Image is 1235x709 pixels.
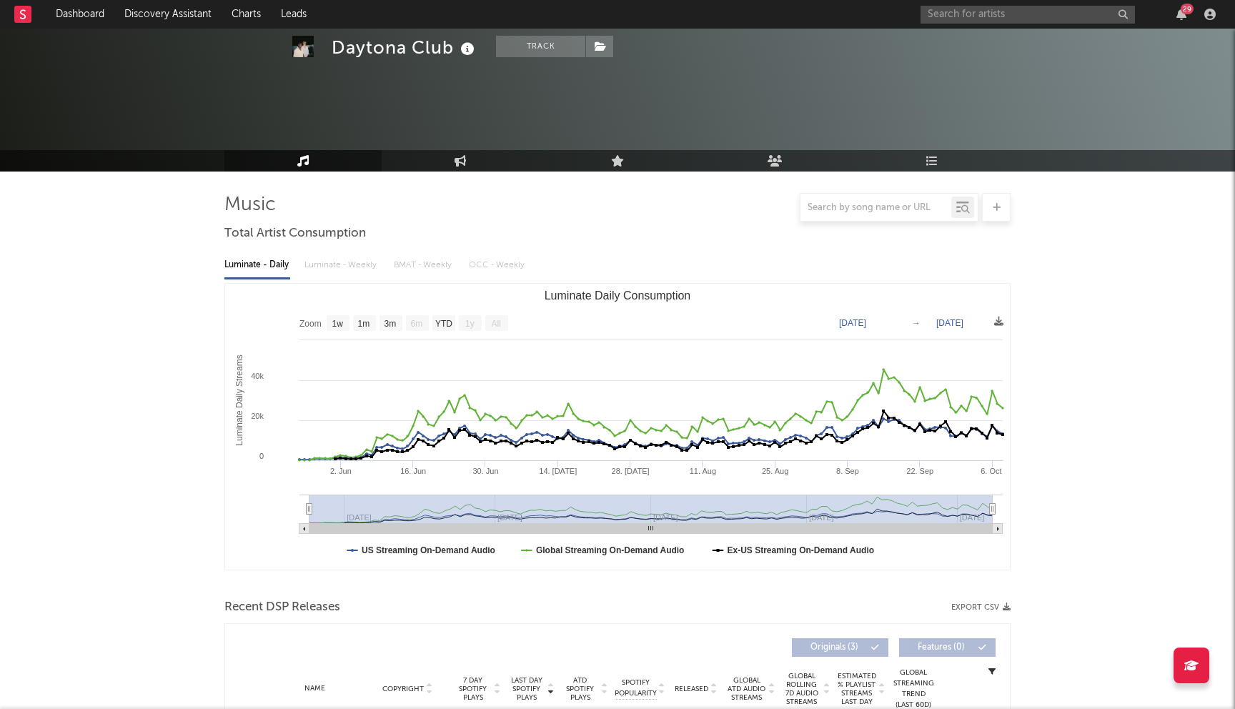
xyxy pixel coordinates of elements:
[1176,9,1186,20] button: 29
[251,412,264,420] text: 20k
[800,202,951,214] input: Search by song name or URL
[908,643,974,652] span: Features ( 0 )
[472,467,498,475] text: 30. Jun
[561,676,599,702] span: ATD Spotify Plays
[454,676,492,702] span: 7 Day Spotify Plays
[332,36,478,59] div: Daytona Club
[936,318,963,328] text: [DATE]
[251,372,264,380] text: 40k
[299,319,322,329] text: Zoom
[382,685,424,693] span: Copyright
[330,467,352,475] text: 2. Jun
[981,467,1001,475] text: 6. Oct
[225,284,1010,570] svg: Luminate Daily Consumption
[727,676,766,702] span: Global ATD Audio Streams
[839,318,866,328] text: [DATE]
[539,467,577,475] text: 14. [DATE]
[782,672,821,706] span: Global Rolling 7D Audio Streams
[612,467,650,475] text: 28. [DATE]
[762,467,788,475] text: 25. Aug
[224,253,290,277] div: Luminate - Daily
[728,545,875,555] text: Ex-US Streaming On-Demand Audio
[899,638,996,657] button: Features(0)
[545,289,691,302] text: Luminate Daily Consumption
[912,318,921,328] text: →
[1181,4,1194,14] div: 29
[411,319,423,329] text: 6m
[536,545,685,555] text: Global Streaming On-Demand Audio
[268,683,362,694] div: Name
[259,452,264,460] text: 0
[224,599,340,616] span: Recent DSP Releases
[801,643,867,652] span: Originals ( 3 )
[400,467,426,475] text: 16. Jun
[435,319,452,329] text: YTD
[792,638,888,657] button: Originals(3)
[224,225,366,242] span: Total Artist Consumption
[690,467,716,475] text: 11. Aug
[507,676,545,702] span: Last Day Spotify Plays
[362,545,495,555] text: US Streaming On-Demand Audio
[385,319,397,329] text: 3m
[465,319,475,329] text: 1y
[358,319,370,329] text: 1m
[951,603,1011,612] button: Export CSV
[675,685,708,693] span: Released
[615,678,657,699] span: Spotify Popularity
[234,354,244,445] text: Luminate Daily Streams
[921,6,1135,24] input: Search for artists
[836,467,859,475] text: 8. Sep
[332,319,344,329] text: 1w
[837,672,876,706] span: Estimated % Playlist Streams Last Day
[496,36,585,57] button: Track
[491,319,500,329] text: All
[906,467,933,475] text: 22. Sep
